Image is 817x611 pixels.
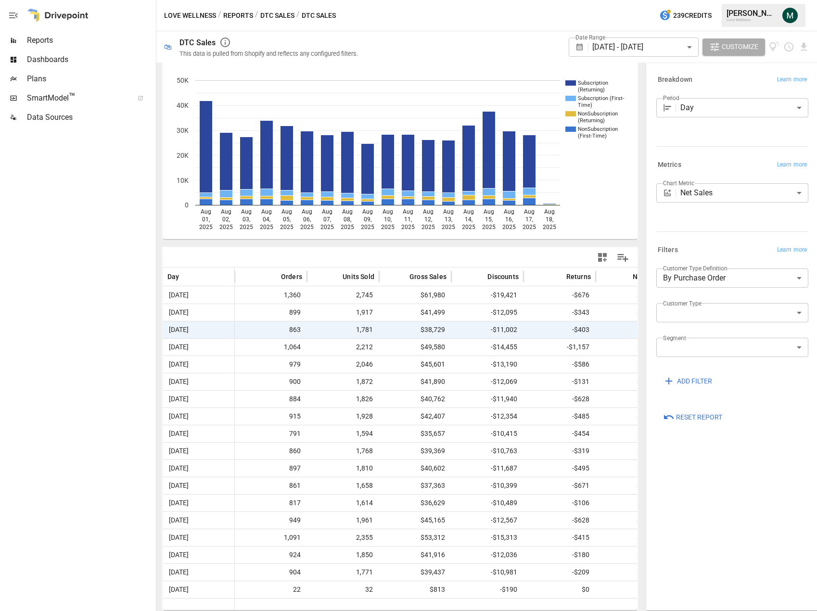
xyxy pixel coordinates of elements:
span: $0 [580,581,591,598]
button: Download report [798,41,809,52]
span: 900 [288,373,302,390]
button: Sort [267,270,280,283]
span: 1,594 [355,425,374,442]
span: $26,035 [636,495,663,511]
text: 2025 [421,224,435,230]
text: 2025 [401,224,415,230]
span: -$13,190 [489,356,519,373]
span: -$12,069 [489,373,519,390]
span: $24,789 [636,425,663,442]
span: Discounts [487,272,519,281]
span: $41,883 [636,287,663,304]
text: 06, [303,216,311,223]
span: -$10,981 [489,564,519,581]
div: / [296,10,300,22]
text: Aug [201,208,211,215]
button: Love Wellness [164,10,216,22]
span: -$15,313 [489,529,519,546]
span: Plans [27,73,154,85]
button: Manage Columns [612,247,634,268]
text: 18, [546,216,553,223]
span: 1,614 [355,495,374,511]
span: [DATE] [167,287,190,304]
span: 1,961 [355,512,374,529]
text: 04, [263,216,270,223]
label: Chart Metric [663,179,694,187]
text: Time) [578,102,592,108]
text: Aug [383,208,393,215]
text: 0 [185,201,189,209]
span: Units Sold [343,272,374,281]
button: Sort [395,270,408,283]
button: View documentation [769,38,780,56]
span: Gross Sales [409,272,447,281]
text: (Returning) [578,87,605,93]
span: -$676 [571,287,591,304]
button: Customize [702,38,765,56]
text: 09, [364,216,371,223]
text: 2025 [260,224,273,230]
span: [DATE] [167,460,190,477]
span: 1,064 [282,339,302,356]
span: -$1,157 [565,339,591,356]
span: $37,363 [419,477,447,494]
text: 10, [384,216,392,223]
span: [DATE] [167,529,190,546]
button: Michael Cormack [777,2,804,29]
h6: Metrics [658,160,681,170]
span: 32 [364,581,374,598]
text: Aug [423,208,434,215]
span: -$180 [571,547,591,563]
text: 2025 [361,224,374,230]
span: $29,701 [636,547,663,563]
span: 1,771 [355,564,374,581]
text: Aug [443,208,454,215]
div: Day [680,98,808,117]
span: $26,293 [636,477,663,494]
span: $45,165 [419,512,447,529]
span: -$628 [571,512,591,529]
span: -$454 [571,425,591,442]
span: $29,568 [636,408,663,425]
div: By Purchase Order [656,268,808,288]
label: Segment [663,334,686,342]
text: 01, [202,216,210,223]
text: 40K [177,102,189,109]
span: Learn more [777,75,807,85]
div: / [255,10,258,22]
text: Aug [221,208,231,215]
span: -$628 [571,391,591,407]
span: 1,810 [355,460,374,477]
span: $49,580 [419,339,447,356]
text: 2025 [240,224,253,230]
span: $39,437 [419,564,447,581]
label: Period [663,94,679,102]
span: -$190 [498,581,519,598]
span: -$343 [571,304,591,321]
span: $36,629 [419,495,447,511]
span: 861 [288,477,302,494]
span: -$319 [571,443,591,459]
button: Sort [618,270,632,283]
text: 10K [177,177,189,184]
span: $29,060 [636,304,663,321]
text: NonSubscription [578,111,618,117]
span: 239 Credits [673,10,712,22]
span: 1,091 [282,529,302,546]
span: $42,407 [419,408,447,425]
span: -$495 [571,460,591,477]
span: [DATE] [167,304,190,321]
text: 2025 [482,224,496,230]
span: $41,916 [419,547,447,563]
span: Day [167,272,179,281]
text: 50K [177,76,189,84]
div: 🛍 [164,42,172,51]
button: Sort [552,270,565,283]
span: $33,968 [636,339,663,356]
text: 02, [222,216,230,223]
text: 2025 [300,224,314,230]
span: Customize [722,41,758,53]
text: 2025 [442,224,455,230]
span: 1,768 [355,443,374,459]
span: 2,745 [355,287,374,304]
